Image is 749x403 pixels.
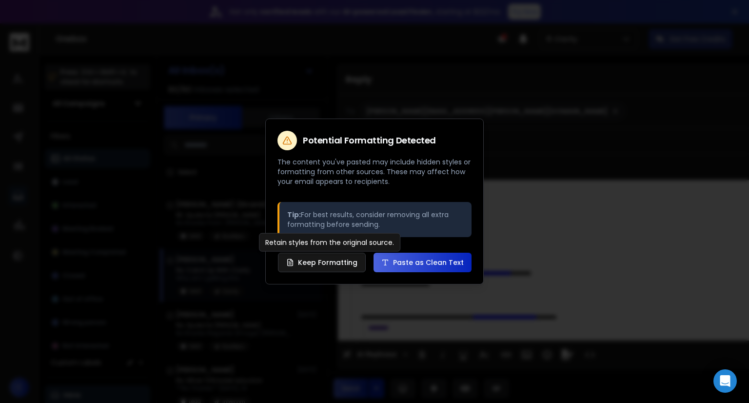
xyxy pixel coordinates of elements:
[277,157,472,186] p: The content you've pasted may include hidden styles or formatting from other sources. These may a...
[303,136,436,145] h2: Potential Formatting Detected
[374,253,472,272] button: Paste as Clean Text
[713,369,737,393] div: Open Intercom Messenger
[287,210,301,220] strong: Tip:
[287,210,464,229] p: For best results, consider removing all extra formatting before sending.
[278,253,366,272] button: Keep Formatting
[259,233,400,252] div: Retain styles from the original source.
